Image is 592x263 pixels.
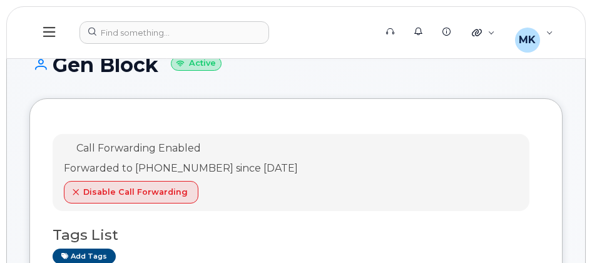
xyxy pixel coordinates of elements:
span: Disable Call Forwarding [83,186,188,198]
span: MK [519,33,536,48]
small: Active [171,56,222,71]
h3: Tags List [53,227,539,243]
input: Find something... [79,21,269,44]
span: Call Forwarding Enabled [76,142,201,154]
h1: Gen Block [29,54,563,76]
button: Disable Call Forwarding [64,181,198,204]
div: Matthew King [506,20,562,45]
div: Forwarded to [PHONE_NUMBER] since [DATE] [64,162,298,176]
div: Quicklinks [463,20,504,45]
